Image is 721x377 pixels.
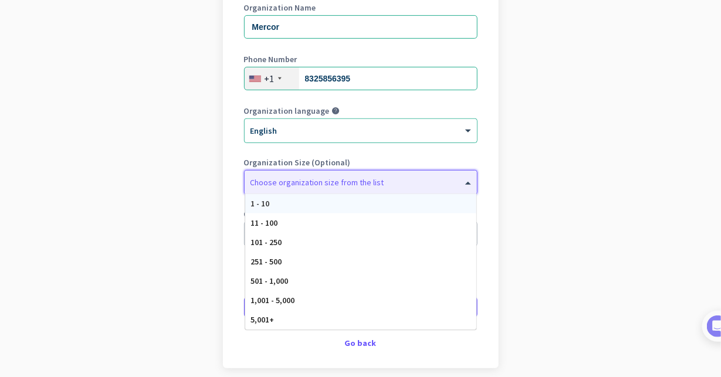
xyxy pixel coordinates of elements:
span: 101 - 250 [251,237,282,247]
i: help [332,107,340,115]
label: Phone Number [244,55,478,63]
label: Organization Size (Optional) [244,158,478,167]
span: 5,001+ [251,314,275,325]
span: 1,001 - 5,000 [251,295,295,305]
div: +1 [265,73,275,84]
label: Organization Name [244,4,478,12]
span: 501 - 1,000 [251,276,289,286]
span: 11 - 100 [251,218,278,228]
span: 1 - 10 [251,198,270,209]
label: Organization language [244,107,330,115]
input: 201-555-0123 [244,67,478,90]
label: Organization Time Zone [244,210,478,218]
button: Create Organization [244,297,478,318]
input: What is the name of your organization? [244,15,478,39]
div: Go back [244,339,478,347]
div: Options List [245,194,476,330]
span: 251 - 500 [251,256,282,267]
